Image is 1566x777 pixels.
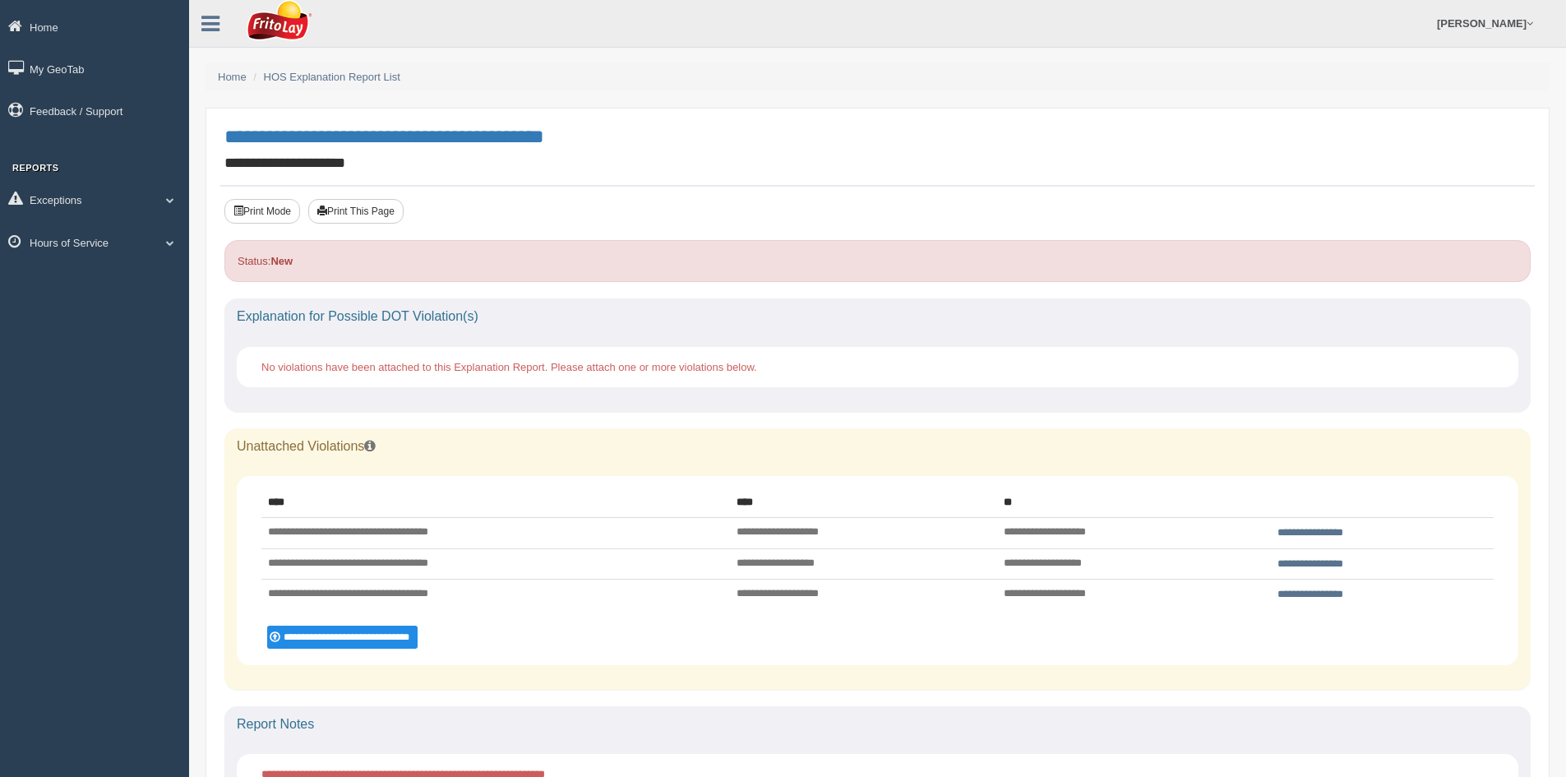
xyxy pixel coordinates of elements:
[224,298,1531,335] div: Explanation for Possible DOT Violation(s)
[224,428,1531,465] div: Unattached Violations
[224,706,1531,742] div: Report Notes
[224,199,300,224] button: Print Mode
[224,240,1531,282] div: Status:
[218,71,247,83] a: Home
[308,199,404,224] button: Print This Page
[261,361,757,373] span: No violations have been attached to this Explanation Report. Please attach one or more violations...
[270,255,293,267] strong: New
[264,71,400,83] a: HOS Explanation Report List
